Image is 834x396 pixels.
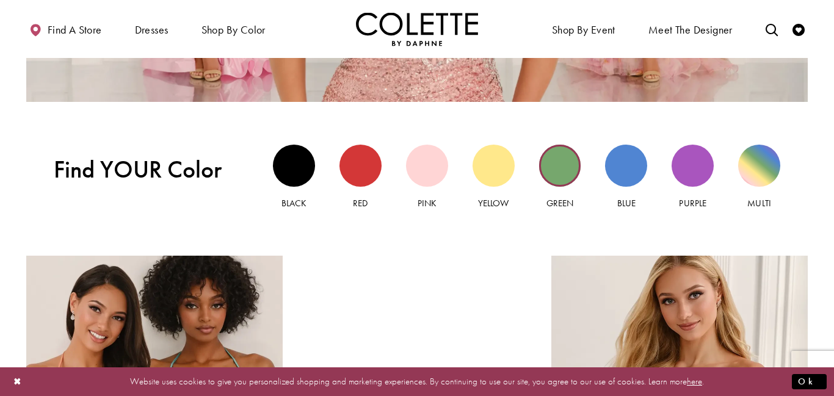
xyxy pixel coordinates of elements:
span: Find a store [48,24,102,36]
a: here [687,375,702,387]
p: Website uses cookies to give you personalized shopping and marketing experiences. By continuing t... [88,373,746,390]
a: Green view Green [539,145,581,210]
div: Yellow view [473,145,515,187]
a: Yellow view Yellow [473,145,515,210]
span: Green [546,197,573,209]
button: Close Dialog [7,371,28,392]
span: Yellow [478,197,509,209]
span: Black [281,197,306,209]
a: Meet the designer [645,12,736,46]
a: Purple view Purple [672,145,714,210]
span: Purple [679,197,706,209]
span: Pink [418,197,437,209]
a: Toggle search [763,12,781,46]
div: Purple view [672,145,714,187]
div: Blue view [605,145,647,187]
div: Black view [273,145,315,187]
span: Shop By Event [552,24,615,36]
span: Dresses [132,12,172,46]
a: Visit Home Page [356,12,478,46]
a: Multi view Multi [738,145,780,210]
span: Meet the designer [648,24,733,36]
span: Multi [747,197,771,209]
button: Submit Dialog [792,374,827,389]
a: Find a store [26,12,104,46]
img: Colette by Daphne [356,12,478,46]
div: Red view [339,145,382,187]
a: Pink view Pink [406,145,448,210]
div: Multi view [738,145,780,187]
span: Find YOUR Color [54,156,245,184]
span: Red [353,197,368,209]
div: Green view [539,145,581,187]
span: Blue [617,197,636,209]
span: Shop by color [198,12,269,46]
span: Shop By Event [549,12,618,46]
span: Dresses [135,24,169,36]
a: Red view Red [339,145,382,210]
a: Check Wishlist [789,12,808,46]
span: Shop by color [201,24,266,36]
a: Black view Black [273,145,315,210]
a: Blue view Blue [605,145,647,210]
div: Pink view [406,145,448,187]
